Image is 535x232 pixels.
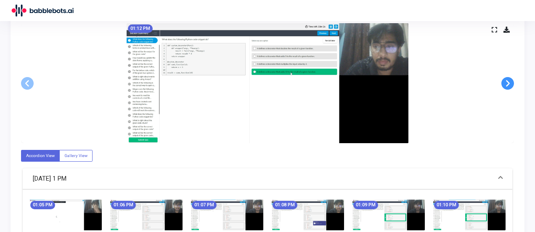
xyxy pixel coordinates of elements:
mat-chip: 01:12 PM [128,24,153,33]
mat-panel-title: [DATE] 1 PM [33,174,492,184]
img: screenshot-1757662704244.jpeg [272,200,344,230]
mat-chip: 01:09 PM [353,201,378,209]
img: screenshot-1757662764251.jpeg [352,200,425,230]
label: Gallery View [59,150,93,161]
img: screenshot-1757662524129.jpeg [29,200,102,230]
label: Accordion View [21,150,60,161]
img: logo [11,2,74,19]
mat-chip: 01:10 PM [434,201,459,209]
img: screenshot-1757662644269.jpeg [191,200,263,230]
mat-chip: 01:06 PM [111,201,136,209]
mat-chip: 01:07 PM [192,201,217,209]
img: screenshot-1757662944221.jpeg [127,23,408,143]
mat-chip: 01:05 PM [30,201,55,209]
img: screenshot-1757662824275.jpeg [433,200,506,230]
mat-chip: 01:08 PM [273,201,297,209]
mat-expansion-panel-header: [DATE] 1 PM [23,168,512,189]
img: screenshot-1757662584166.jpeg [110,200,183,230]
